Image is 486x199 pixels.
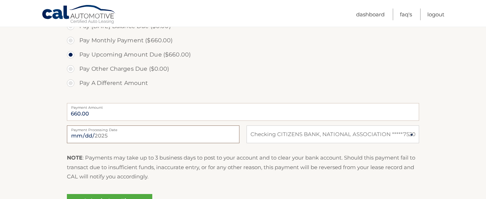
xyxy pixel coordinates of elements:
label: Pay Monthly Payment ($660.00) [67,33,419,48]
label: Payment Processing Date [67,125,239,131]
a: Cal Automotive [42,5,116,25]
label: Pay A Different Amount [67,76,419,90]
strong: NOTE [67,154,83,161]
label: Pay Upcoming Amount Due ($660.00) [67,48,419,62]
a: FAQ's [400,9,412,20]
a: Dashboard [356,9,385,20]
p: : Payments may take up to 3 business days to post to your account and to clear your bank account.... [67,153,419,181]
input: Payment Date [67,125,239,143]
label: Payment Amount [67,103,419,109]
label: Pay Other Charges Due ($0.00) [67,62,419,76]
a: Logout [427,9,444,20]
input: Payment Amount [67,103,419,121]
